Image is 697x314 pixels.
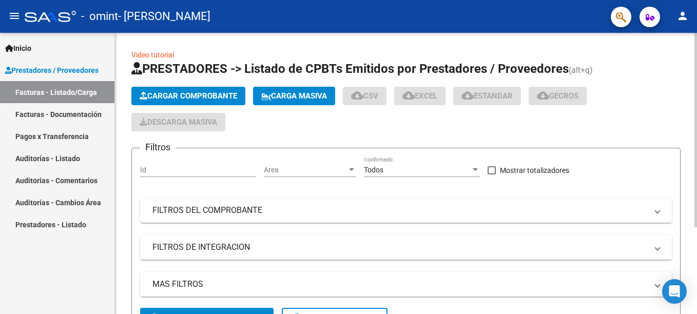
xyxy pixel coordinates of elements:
[537,91,578,101] span: Gecros
[394,87,446,105] button: EXCEL
[140,198,672,223] mat-expansion-panel-header: FILTROS DEL COMPROBANTE
[131,87,245,105] button: Cargar Comprobante
[461,89,474,102] mat-icon: cloud_download
[343,87,386,105] button: CSV
[264,166,347,174] span: Area
[402,89,415,102] mat-icon: cloud_download
[253,87,335,105] button: Carga Masiva
[5,65,99,76] span: Prestadores / Proveedores
[537,89,549,102] mat-icon: cloud_download
[81,5,118,28] span: - omint
[131,113,225,131] app-download-masive: Descarga masiva de comprobantes (adjuntos)
[569,65,593,75] span: (alt+q)
[364,166,383,174] span: Todos
[152,242,647,253] mat-panel-title: FILTROS DE INTEGRACION
[402,91,437,101] span: EXCEL
[118,5,210,28] span: - [PERSON_NAME]
[529,87,587,105] button: Gecros
[261,91,327,101] span: Carga Masiva
[461,91,513,101] span: Estandar
[140,117,217,127] span: Descarga Masiva
[453,87,521,105] button: Estandar
[351,89,363,102] mat-icon: cloud_download
[131,51,174,59] a: Video tutorial
[662,279,687,304] div: Open Intercom Messenger
[500,164,569,176] span: Mostrar totalizadores
[131,113,225,131] button: Descarga Masiva
[140,91,237,101] span: Cargar Comprobante
[131,62,569,76] span: PRESTADORES -> Listado de CPBTs Emitidos por Prestadores / Proveedores
[140,140,176,154] h3: Filtros
[140,235,672,260] mat-expansion-panel-header: FILTROS DE INTEGRACION
[5,43,31,54] span: Inicio
[152,205,647,216] mat-panel-title: FILTROS DEL COMPROBANTE
[140,272,672,297] mat-expansion-panel-header: MAS FILTROS
[8,10,21,22] mat-icon: menu
[676,10,689,22] mat-icon: person
[351,91,378,101] span: CSV
[152,279,647,290] mat-panel-title: MAS FILTROS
